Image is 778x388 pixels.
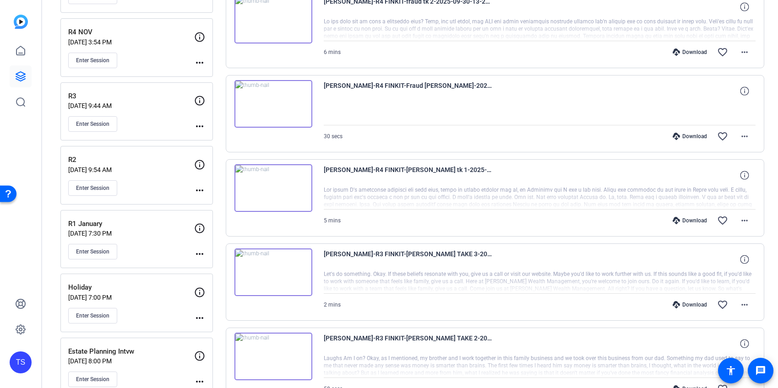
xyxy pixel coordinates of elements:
[324,248,493,270] span: [PERSON_NAME]-R3 FINKIT-[PERSON_NAME] TAKE 3-2025-07-10-10-25-38-416-0
[76,184,109,192] span: Enter Session
[76,312,109,319] span: Enter Session
[194,121,205,132] mat-icon: more_horiz
[324,217,341,224] span: 5 mins
[68,372,117,387] button: Enter Session
[68,155,194,165] p: R2
[755,365,766,376] mat-icon: message
[68,180,117,196] button: Enter Session
[234,333,312,380] img: thumb-nail
[14,15,28,29] img: blue-gradient.svg
[68,346,194,357] p: Estate Planning Intvw
[76,120,109,128] span: Enter Session
[668,301,712,308] div: Download
[739,131,750,142] mat-icon: more_horiz
[725,365,736,376] mat-icon: accessibility
[68,53,117,68] button: Enter Session
[68,294,194,301] p: [DATE] 7:00 PM
[324,133,343,140] span: 30 secs
[68,166,194,173] p: [DATE] 9:54 AM
[194,57,205,68] mat-icon: more_horiz
[68,308,117,323] button: Enter Session
[234,80,312,128] img: thumb-nail
[68,102,194,109] p: [DATE] 9:44 AM
[668,48,712,56] div: Download
[739,47,750,58] mat-icon: more_horiz
[194,313,205,323] mat-icon: more_horiz
[668,133,712,140] div: Download
[68,219,194,229] p: R1 January
[324,164,493,186] span: [PERSON_NAME]-R4 FINKIT-[PERSON_NAME] tk 1-2025-09-30-13-09-20-771-0
[194,248,205,259] mat-icon: more_horiz
[717,131,728,142] mat-icon: favorite_border
[76,248,109,255] span: Enter Session
[234,248,312,296] img: thumb-nail
[324,80,493,102] span: [PERSON_NAME]-R4 FINKIT-Fraud [PERSON_NAME]-2025-09-30-13-18-42-633-0
[68,27,194,38] p: R4 NOV
[68,91,194,102] p: R3
[68,38,194,46] p: [DATE] 3:54 PM
[739,215,750,226] mat-icon: more_horiz
[234,164,312,212] img: thumb-nail
[10,351,32,373] div: TS
[324,49,341,55] span: 6 mins
[324,333,493,355] span: [PERSON_NAME]-R3 FINKIT-[PERSON_NAME] TAKE 2-2025-07-10-10-24-12-521-0
[68,116,117,132] button: Enter Session
[194,376,205,387] mat-icon: more_horiz
[717,215,728,226] mat-icon: favorite_border
[68,357,194,365] p: [DATE] 8:00 PM
[76,376,109,383] span: Enter Session
[668,217,712,224] div: Download
[194,185,205,196] mat-icon: more_horiz
[76,57,109,64] span: Enter Session
[68,230,194,237] p: [DATE] 7:30 PM
[717,299,728,310] mat-icon: favorite_border
[68,282,194,293] p: Holiday
[68,244,117,259] button: Enter Session
[717,47,728,58] mat-icon: favorite_border
[324,302,341,308] span: 2 mins
[739,299,750,310] mat-icon: more_horiz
